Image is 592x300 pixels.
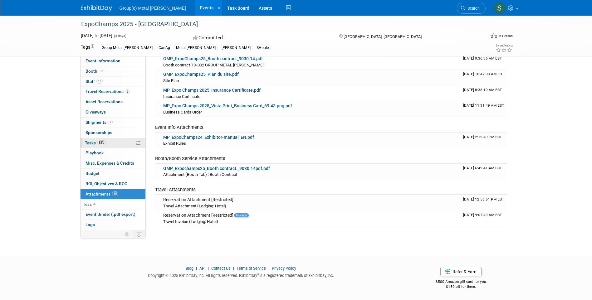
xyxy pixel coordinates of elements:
[81,97,145,107] a: Asset Reservations
[463,135,502,139] span: Upload Timestamp
[163,56,263,61] a: GMP_ExpoChamps25_Booth contract_9030.14.pdf
[237,266,266,271] a: Terms of Service
[155,124,203,130] span: Event Info Attachments
[461,164,507,179] td: Upload Timestamp
[81,87,145,97] a: Travel Reservations2
[163,213,458,218] div: Reservation Attachment [Restricted]
[81,56,145,66] a: Event Information
[457,3,486,14] a: Search
[86,99,123,104] span: Asset Reservations
[125,89,130,94] span: 2
[81,271,402,278] div: Copyright © 2025 ExhibitDay, Inc. All rights reserved. ExhibitDay is a registered trademark of Ex...
[155,187,196,192] span: Travel Attachments
[163,103,292,108] a: MP_Expo Champs 2025_Vista Print_Business Card_69.43.png.pdf
[463,213,502,217] span: Upload Timestamp
[220,45,252,51] div: [PERSON_NAME]
[86,150,104,155] span: Playbook
[255,45,271,51] div: SHoule
[81,107,145,117] a: Giveaways
[463,56,502,60] span: Upload Timestamp
[163,204,226,208] span: Travel Attachment (Lodging: Hotel)
[100,69,103,73] i: Booth reservation complete
[463,72,504,76] span: Upload Timestamp
[81,33,112,38] span: [DATE] [DATE]
[81,138,145,148] a: Tasks83%
[463,166,502,170] span: Upload Timestamp
[465,6,480,11] span: Search
[163,219,218,224] span: Travel Invoice (Lodging: Hotel)
[120,6,186,11] span: Group(e) Metal [PERSON_NAME]
[133,230,145,238] td: Toggle Event Tabs
[461,54,507,70] td: Upload Timestamp
[112,191,118,196] span: 10
[344,34,422,39] span: [GEOGRAPHIC_DATA], [GEOGRAPHIC_DATA]
[491,33,497,38] img: Format-Inperson.png
[81,158,145,168] a: Misc. Expenses & Credits
[199,266,205,271] a: API
[81,128,145,138] a: Sponsorships
[86,120,113,125] span: Shipments
[96,79,103,84] span: 13
[81,169,145,179] a: Budget
[81,118,145,128] a: Shipments2
[86,222,95,227] span: Logs
[86,130,112,135] span: Sponsorships
[461,133,507,148] td: Upload Timestamp
[186,266,193,271] a: Blog
[191,32,329,43] div: Committed
[232,266,236,271] span: |
[463,103,504,108] span: Upload Timestamp
[163,172,237,177] span: Attachment (Booth Tab) : Booth Contract
[79,19,476,30] div: ExpoChamps 2025 - [GEOGRAPHIC_DATA]
[163,78,179,83] span: Site Plan
[163,197,458,203] div: Reservation Attachment [Restricted]
[163,94,200,99] span: Insurance Certificate
[496,44,512,47] div: Event Rating
[86,212,135,217] span: Event Binder (.pdf export)
[86,191,118,196] span: Attachments
[113,34,126,38] span: (3 days)
[163,88,261,93] a: MP_Expo Champs 2025_Insurance Certificate.pdf
[267,266,271,271] span: |
[85,140,106,145] span: Tasks
[461,210,507,226] td: Upload Timestamp
[449,32,513,42] div: Event Format
[163,135,254,140] a: MP_ExpoChamps24_Exhibitor-manual_EN.pdf
[81,77,145,87] a: Staff13
[461,101,507,117] td: Upload Timestamp
[122,230,133,238] td: Personalize Event Tab Strip
[86,181,127,186] span: ROI, Objectives & ROO
[461,70,507,85] td: Upload Timestamp
[411,275,511,289] div: $500 Amazon gift card for you,
[211,266,231,271] a: Contact Us
[163,166,270,171] a: GMP_Expochamps25_Booth contract._9030.14pdf.pdf
[86,89,130,94] span: Travel Reservations
[498,34,513,38] div: In-Person
[86,79,103,84] span: Staff
[81,200,145,210] a: less
[163,72,239,77] a: GMP_ExpoChamps25_Plan du site.pdf
[86,171,100,176] span: Budget
[81,148,145,158] a: Playbook
[86,69,105,74] span: Booth
[194,266,198,271] span: |
[463,88,502,92] span: Upload Timestamp
[81,44,94,51] td: Tags
[81,179,145,189] a: ROI, Objectives & ROO
[86,109,106,114] span: Giveaways
[86,161,134,166] span: Misc. Expenses & Credits
[100,45,154,51] div: Group Metal [PERSON_NAME]
[108,120,113,124] span: 2
[206,266,210,271] span: |
[463,197,504,201] span: Upload Timestamp
[84,202,92,207] span: less
[155,156,225,161] span: Booth/Booth Service Attachments
[257,273,259,276] sup: ®
[94,33,100,38] span: to
[86,58,120,63] span: Event Information
[97,140,106,145] span: 83%
[174,45,218,51] div: Metal [PERSON_NAME]
[461,85,507,101] td: Upload Timestamp
[81,5,112,12] img: ExhibitDay
[157,45,172,51] div: CanAg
